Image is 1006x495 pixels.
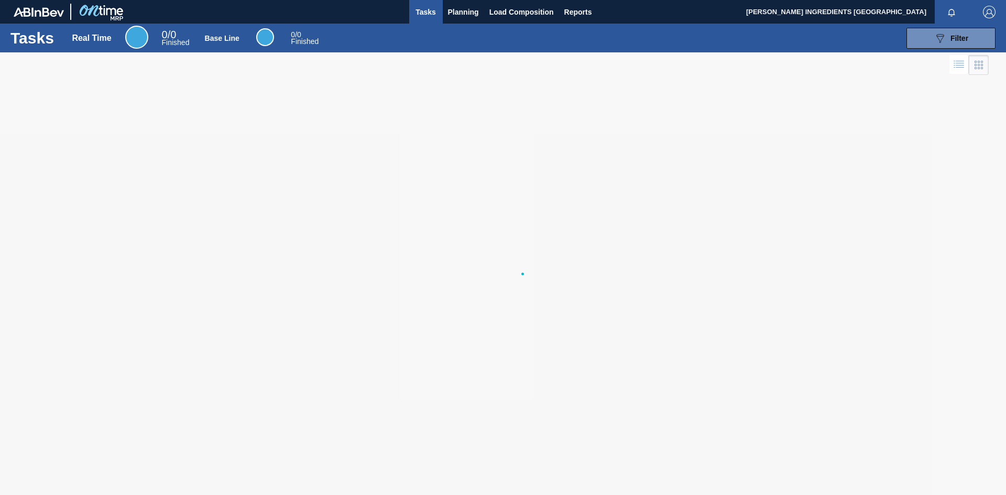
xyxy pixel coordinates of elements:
button: Filter [906,28,996,49]
div: Real Time [125,26,148,49]
span: Reports [564,6,592,18]
span: 0 [162,29,168,40]
span: / 0 [162,29,177,40]
h1: Tasks [10,32,57,44]
div: Real Time [162,30,190,46]
span: Tasks [414,6,438,18]
span: Filter [950,34,968,42]
div: Base Line [256,28,274,46]
span: Load Composition [489,6,554,18]
span: 0 [291,30,295,39]
div: Base Line [205,34,239,42]
span: Finished [291,37,319,46]
div: Real Time [72,34,111,43]
img: Logout [983,6,996,18]
div: Base Line [291,31,319,45]
span: Planning [448,6,479,18]
img: TNhmsLtSVTkK8tSr43FrP2fwEKptu5GPRR3wAAAABJRU5ErkJggg== [14,7,64,17]
span: Finished [162,38,190,47]
button: Notifications [935,5,968,19]
span: / 0 [291,30,301,39]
